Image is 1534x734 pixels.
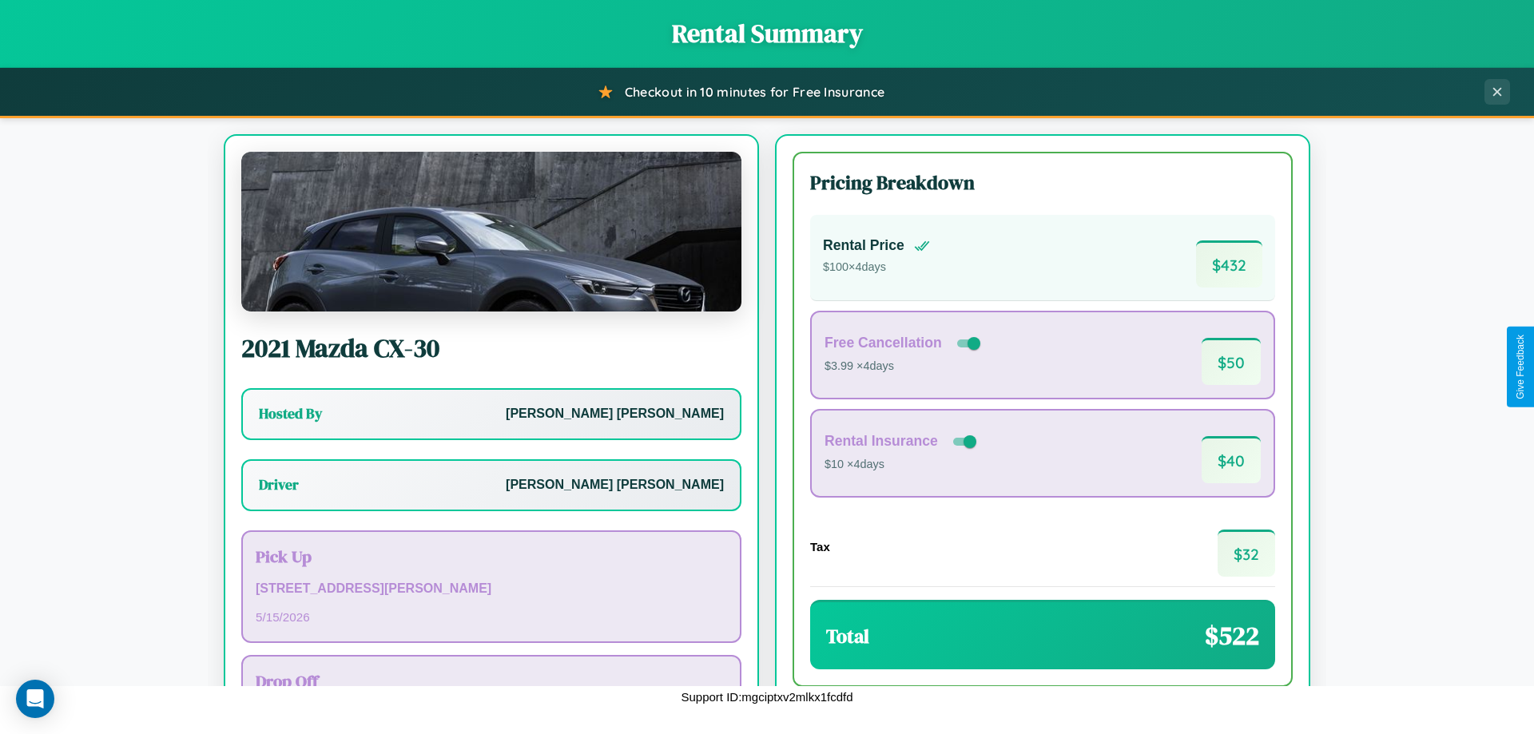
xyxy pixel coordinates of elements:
[16,680,54,718] div: Open Intercom Messenger
[823,237,904,254] h4: Rental Price
[16,16,1518,51] h1: Rental Summary
[256,606,727,628] p: 5 / 15 / 2026
[825,335,942,351] h4: Free Cancellation
[681,686,852,708] p: Support ID: mgciptxv2mlkx1fcdfd
[1202,338,1261,385] span: $ 50
[506,403,724,426] p: [PERSON_NAME] [PERSON_NAME]
[256,577,727,601] p: [STREET_ADDRESS][PERSON_NAME]
[1205,618,1259,653] span: $ 522
[826,623,869,649] h3: Total
[506,474,724,497] p: [PERSON_NAME] [PERSON_NAME]
[241,331,741,366] h2: 2021 Mazda CX-30
[259,404,322,423] h3: Hosted By
[1218,530,1275,577] span: $ 32
[825,356,984,377] p: $3.99 × 4 days
[256,545,727,568] h3: Pick Up
[810,169,1275,196] h3: Pricing Breakdown
[825,433,938,450] h4: Rental Insurance
[259,475,299,494] h3: Driver
[823,257,930,278] p: $ 100 × 4 days
[256,669,727,692] h3: Drop Off
[241,152,741,311] img: Mazda CX-30
[1202,436,1261,483] span: $ 40
[825,454,980,475] p: $10 × 4 days
[1196,240,1262,288] span: $ 432
[625,84,884,100] span: Checkout in 10 minutes for Free Insurance
[810,540,830,553] h4: Tax
[1515,335,1526,399] div: Give Feedback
